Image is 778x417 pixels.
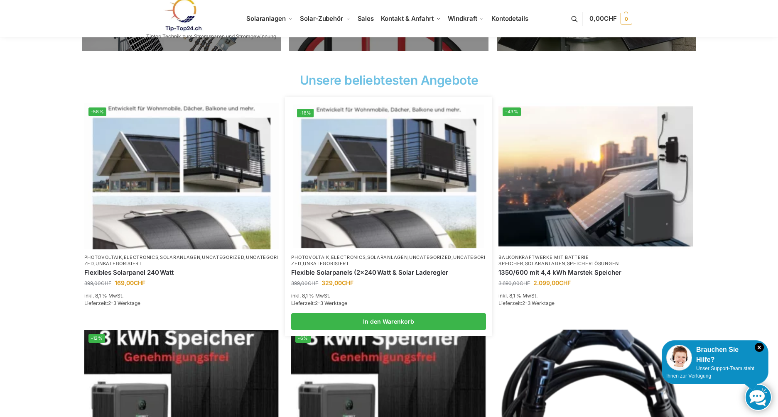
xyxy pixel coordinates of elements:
[291,280,318,286] bdi: 399,00
[291,254,486,267] p: , , , , ,
[367,254,407,260] a: Solaranlagen
[621,13,632,24] span: 0
[315,300,347,306] span: 2-3 Werktage
[604,15,617,22] span: CHF
[498,103,693,249] img: Balkon-Terrassen-Kraftwerke 10
[666,345,764,365] div: Brauchen Sie Hilfe?
[498,292,693,300] p: inkl. 8,1 % MwSt.
[291,268,486,277] a: Flexible Solarpanels (2×240 Watt & Solar Laderegler
[525,261,565,266] a: Solaranlagen
[146,34,276,39] p: Tiptop Technik zum Stromsparen und Stromgewinnung
[96,261,142,266] a: Unkategorisiert
[291,313,486,330] a: In den Warenkorb legen: „Flexible Solarpanels (2×240 Watt & Solar Laderegler“
[381,15,434,22] span: Kontakt & Anfahrt
[322,279,353,286] bdi: 329,00
[84,103,279,249] img: Balkon-Terrassen-Kraftwerke 8
[520,280,530,286] span: CHF
[498,280,530,286] bdi: 3.690,00
[84,292,279,300] p: inkl. 8,1 % MwSt.
[84,254,279,267] p: , , , , ,
[160,254,200,260] a: Solaranlagen
[84,254,278,266] a: Uncategorized
[491,15,528,22] span: Kontodetails
[84,254,122,260] a: Photovoltaik
[84,103,279,249] a: -58%Flexible Solar Module für Wohnmobile Camping Balkon
[308,280,318,286] span: CHF
[498,268,693,277] a: 1350/600 mit 4,4 kWh Marstek Speicher
[498,300,555,306] span: Lieferzeit:
[134,279,145,286] span: CHF
[342,279,353,286] span: CHF
[246,15,286,22] span: Solaranlagen
[522,300,555,306] span: 2-3 Werktage
[567,261,619,266] a: Speicherlösungen
[358,15,374,22] span: Sales
[291,254,485,266] a: Uncategorized
[303,261,349,266] a: Unkategorisiert
[589,6,632,31] a: 0,00CHF 0
[82,74,697,86] h2: Unsere beliebtesten Angebote
[84,300,140,306] span: Lieferzeit:
[202,254,244,260] a: Uncategorized
[755,343,764,352] i: Schließen
[291,300,347,306] span: Lieferzeit:
[498,254,693,267] p: , ,
[666,345,692,371] img: Customer service
[533,279,571,286] bdi: 2.099,00
[84,280,111,286] bdi: 399,00
[108,300,140,306] span: 2-3 Werktage
[293,105,484,248] a: -18%Flexible Solar Module für Wohnmobile Camping Balkon
[291,254,329,260] a: Photovoltaik
[666,366,754,379] span: Unser Support-Team steht Ihnen zur Verfügung
[84,268,279,277] a: Flexibles Solarpanel 240 Watt
[124,254,159,260] a: Electronics
[409,254,452,260] a: Uncategorized
[101,280,111,286] span: CHF
[291,292,486,300] p: inkl. 8,1 % MwSt.
[498,103,693,249] a: -43%Balkonkraftwerk mit Marstek Speicher
[448,15,477,22] span: Windkraft
[559,279,571,286] span: CHF
[331,254,366,260] a: Electronics
[498,254,589,266] a: Balkonkraftwerke mit Batterie Speicher
[300,15,343,22] span: Solar-Zubehör
[293,105,484,248] img: Balkon-Terrassen-Kraftwerke 8
[115,279,145,286] bdi: 169,00
[589,15,616,22] span: 0,00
